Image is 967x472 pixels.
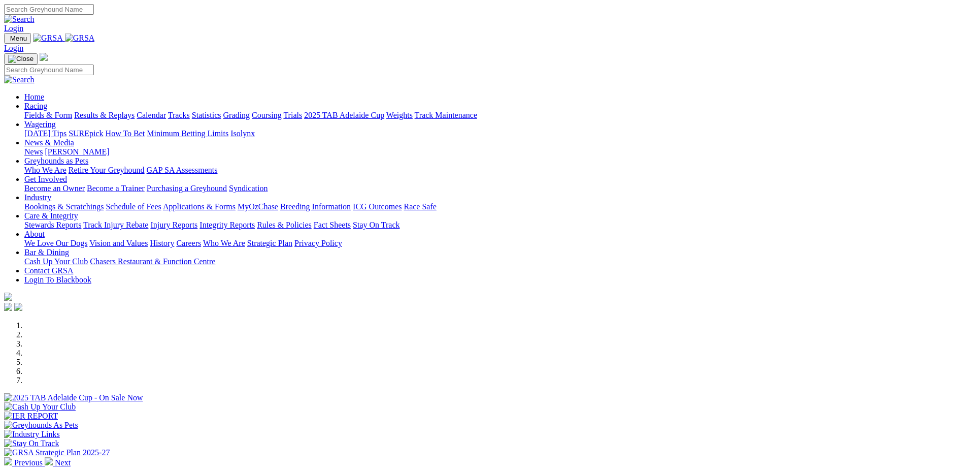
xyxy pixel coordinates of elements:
a: Login [4,44,23,52]
button: Toggle navigation [4,53,38,65]
a: Trials [283,111,302,119]
span: Previous [14,458,43,467]
span: Menu [10,35,27,42]
a: Syndication [229,184,268,193]
a: Statistics [192,111,221,119]
a: Become a Trainer [87,184,145,193]
img: logo-grsa-white.png [4,293,12,301]
a: Weights [386,111,413,119]
div: Wagering [24,129,963,138]
a: Tracks [168,111,190,119]
a: News [24,147,43,156]
div: Care & Integrity [24,221,963,230]
img: logo-grsa-white.png [40,53,48,61]
button: Toggle navigation [4,33,31,44]
div: Get Involved [24,184,963,193]
a: Care & Integrity [24,211,78,220]
a: How To Bet [106,129,145,138]
a: Bar & Dining [24,248,69,257]
img: GRSA [65,34,95,43]
a: MyOzChase [238,202,278,211]
div: About [24,239,963,248]
a: Calendar [137,111,166,119]
img: GRSA [33,34,63,43]
a: Rules & Policies [257,221,312,229]
img: Cash Up Your Club [4,402,76,412]
a: ICG Outcomes [353,202,402,211]
a: [PERSON_NAME] [45,147,109,156]
a: Purchasing a Greyhound [147,184,227,193]
img: Industry Links [4,430,60,439]
a: Integrity Reports [199,221,255,229]
input: Search [4,4,94,15]
input: Search [4,65,94,75]
a: Breeding Information [280,202,351,211]
a: Contact GRSA [24,266,73,275]
a: Privacy Policy [294,239,342,247]
div: Racing [24,111,963,120]
a: Home [24,92,44,101]
a: [DATE] Tips [24,129,66,138]
div: Greyhounds as Pets [24,166,963,175]
a: Strategic Plan [247,239,292,247]
img: GRSA Strategic Plan 2025-27 [4,448,110,457]
a: Vision and Values [89,239,148,247]
a: Login To Blackbook [24,275,91,284]
a: Who We Are [24,166,66,174]
a: Minimum Betting Limits [147,129,228,138]
img: Search [4,75,35,84]
a: Results & Replays [74,111,135,119]
a: Schedule of Fees [106,202,161,211]
a: Wagering [24,120,56,129]
a: Applications & Forms [163,202,236,211]
a: Greyhounds as Pets [24,156,88,165]
a: News & Media [24,138,74,147]
a: Track Maintenance [415,111,477,119]
a: Login [4,24,23,33]
img: facebook.svg [4,303,12,311]
a: Who We Are [203,239,245,247]
a: Retire Your Greyhound [69,166,145,174]
a: Fields & Form [24,111,72,119]
a: Next [45,458,71,467]
div: News & Media [24,147,963,156]
a: Track Injury Rebate [83,221,148,229]
img: chevron-left-pager-white.svg [4,457,12,465]
a: Get Involved [24,175,67,183]
a: Race Safe [404,202,436,211]
a: Industry [24,193,51,202]
a: GAP SA Assessments [147,166,218,174]
a: Stewards Reports [24,221,81,229]
img: Search [4,15,35,24]
a: Racing [24,102,47,110]
a: History [150,239,174,247]
img: Stay On Track [4,439,59,448]
a: Coursing [252,111,282,119]
div: Industry [24,202,963,211]
img: IER REPORT [4,412,58,421]
a: Fact Sheets [314,221,351,229]
img: chevron-right-pager-white.svg [45,457,53,465]
img: Greyhounds As Pets [4,421,78,430]
img: Close [8,55,34,63]
a: Become an Owner [24,184,85,193]
div: Bar & Dining [24,257,963,266]
a: Grading [223,111,250,119]
a: Cash Up Your Club [24,257,88,266]
span: Next [55,458,71,467]
a: Isolynx [230,129,255,138]
a: We Love Our Dogs [24,239,87,247]
a: About [24,230,45,238]
img: 2025 TAB Adelaide Cup - On Sale Now [4,393,143,402]
a: Chasers Restaurant & Function Centre [90,257,215,266]
a: 2025 TAB Adelaide Cup [304,111,384,119]
img: twitter.svg [14,303,22,311]
a: Bookings & Scratchings [24,202,104,211]
a: Previous [4,458,45,467]
a: SUREpick [69,129,103,138]
a: Careers [176,239,201,247]
a: Injury Reports [150,221,197,229]
a: Stay On Track [353,221,399,229]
